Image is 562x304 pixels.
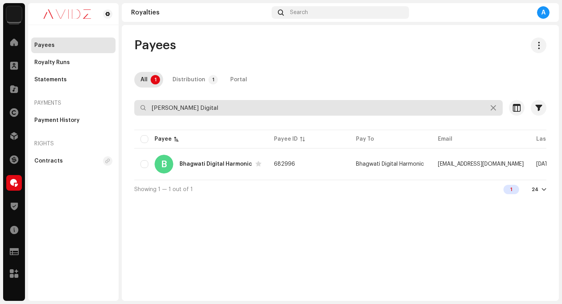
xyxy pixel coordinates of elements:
[274,161,295,167] span: 682996
[155,135,172,143] div: Payee
[180,161,252,167] div: Bhagwati Digital Harmonic
[131,9,269,16] div: Royalties
[208,75,218,84] p-badge: 1
[134,38,176,53] span: Payees
[274,135,298,143] div: Payee ID
[31,72,116,88] re-m-nav-item: Statements
[230,72,247,88] div: Portal
[34,77,67,83] div: Statements
[31,55,116,70] re-m-nav-item: Royalty Runs
[31,134,116,153] re-a-nav-header: Rights
[438,161,524,167] span: bhagwatidigitalharmonic@gmail.com
[151,75,160,84] p-badge: 1
[34,9,100,19] img: 0c631eef-60b6-411a-a233-6856366a70de
[536,161,553,167] span: Jun 2025
[503,185,519,194] div: 1
[34,117,80,123] div: Payment History
[140,72,148,88] div: All
[134,187,193,192] span: Showing 1 — 1 out of 1
[155,155,173,173] div: B
[537,6,550,19] div: A
[290,9,308,16] span: Search
[34,158,63,164] div: Contracts
[31,38,116,53] re-m-nav-item: Payees
[31,113,116,128] re-m-nav-item: Payment History
[532,186,539,193] div: 24
[134,100,503,116] input: Search
[356,161,424,167] span: Bhagwati Digital Harmonic
[31,94,116,113] re-a-nav-header: Payments
[31,153,116,169] re-m-nav-item: Contracts
[34,42,55,48] div: Payees
[6,6,22,22] img: 10d72f0b-d06a-424f-aeaa-9c9f537e57b6
[173,72,205,88] div: Distribution
[34,59,70,66] div: Royalty Runs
